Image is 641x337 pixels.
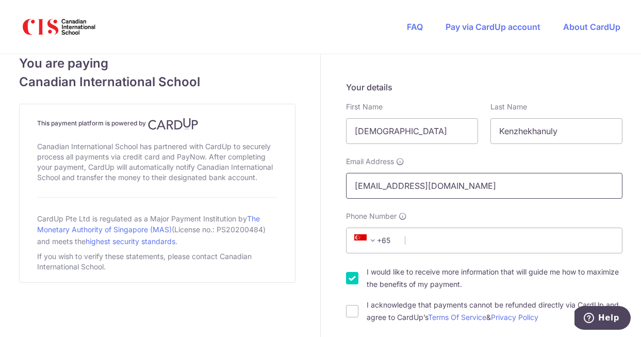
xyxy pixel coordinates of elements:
input: Email address [346,173,622,199]
div: Canadian International School has partnered with CardUp to securely process all payments via cred... [37,139,277,185]
input: First name [346,118,478,144]
div: CardUp Pte Ltd is regulated as a Major Payment Institution by (License no.: PS20200484) and meets... [37,210,277,249]
label: I acknowledge that payments cannot be refunded directly via CardUp and agree to CardUp’s & [367,299,622,324]
a: Pay via CardUp account [446,22,540,32]
span: You are paying [19,54,295,73]
a: Privacy Policy [491,313,538,322]
span: Canadian International School [19,73,295,91]
span: +65 [354,234,379,247]
label: Last Name [490,102,527,112]
label: First Name [346,102,383,112]
div: If you wish to verify these statements, please contact Canadian International School. [37,249,277,274]
h4: This payment platform is powered by [37,118,277,130]
span: +65 [351,234,398,247]
a: highest security standards [86,237,175,246]
a: About CardUp [563,22,620,32]
a: FAQ [407,22,423,32]
span: Phone Number [346,211,397,221]
label: I would like to receive more information that will guide me how to maximize the benefits of my pa... [367,266,622,291]
a: Terms Of Service [428,313,486,322]
img: CardUp [148,118,199,130]
h5: Your details [346,81,622,93]
span: Email Address [346,156,394,167]
iframe: Opens a widget where you can find more information [574,306,631,332]
input: Last name [490,118,622,144]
